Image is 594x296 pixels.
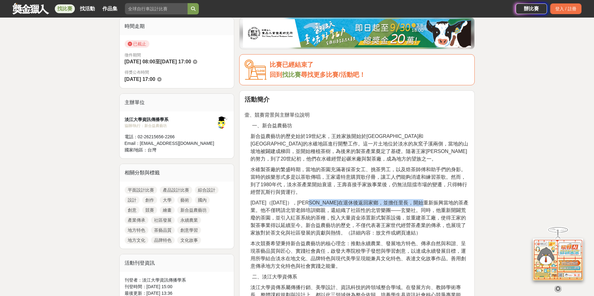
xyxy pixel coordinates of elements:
a: 品牌特色 [151,236,175,244]
span: 、發展地方特色、傳承自然與和諧、呈現茶藝品質與匠心、實踐社會責任，啟發大專院校學子發想與學習創意，以達成永續發展目標，運用所學結合淡水在地文化、品牌特色與現代美學呈現能兼具文化特色、表達文化故事... [251,241,466,269]
a: 找活動 [77,4,97,13]
span: 至 [155,59,160,64]
a: 國內 [195,196,210,204]
span: 水碓製茶廠的繁盛時期，當地的茶園充滿著採茶女工、挑茶男工，以及焙茶師傅和助手們的身影。當時的娛樂形式多是以茶歌傳唱，王家還特意購買歌仔冊，讓工人們能夠消遣和練習茶歌。然而，到了1980年代，淡水... [251,167,467,195]
a: 茶藝品質 [151,226,175,234]
a: 找比賽 [282,71,301,78]
span: 壹、競賽背景與主辦單位說明 [245,112,310,118]
span: 尋找更多比賽/活動吧！ [301,71,365,78]
a: 競賽 [142,206,157,214]
input: 全球自行車設計比賽 [125,3,188,14]
div: Email： [EMAIL_ADDRESS][DOMAIN_NAME] [125,140,217,147]
div: 淡江大學資訊傳播學系 [125,116,217,123]
span: [DATE] 17:00 [160,59,191,64]
div: 時間走期 [120,18,234,35]
img: d2146d9a-e6f6-4337-9592-8cefde37ba6b.png [533,239,583,280]
a: 地方文化 [125,236,148,244]
span: 新合益農藝坊的歷史始於19世紀末，王姓家族開始於[GEOGRAPHIC_DATA]和[GEOGRAPHIC_DATA]的水碓地區進行開墾工作。這一片土地位於淡水的灰窯子溪兩側，當地的山坡地被闢建... [251,134,468,161]
a: 地方特色 [125,226,148,234]
span: [DATE]（[DATE]），[PERSON_NAME]在退休後返回家鄉，並擔任里長，開始重新振興當地的茶產業。他不僅聘請北管老師培訓鄉親，還組織了社區性的北管樂團——玄樂社。同時，他重新開闢荒... [251,200,468,235]
strong: 活動簡介 [245,96,270,103]
div: 電話： 02-26215656-2266 [125,134,217,140]
a: 繪畫 [160,206,175,214]
div: 活動刊登資訊 [120,254,234,272]
div: 比賽已經結束了 [270,60,469,70]
a: 新合益農藝坊 [177,206,210,214]
span: 本次競賽希望秉持 [251,241,291,246]
span: 得獎公布時間 [125,69,229,76]
a: 大學 [160,196,175,204]
div: 刊登時間： [DATE] 15:00 [125,283,229,290]
span: [DATE] 08:00 [125,59,155,64]
span: 回到 [270,71,282,78]
div: 刊登者： 淡江大學資訊傳播學系 [125,277,229,283]
img: Icon [245,60,266,80]
span: 一、新合益農藝坊 [252,123,292,128]
a: 辦比賽 [516,3,547,14]
span: 新合益農藝坊的核心理念：推動永續農業 [291,241,381,246]
div: 登入 / 註冊 [550,3,581,14]
a: 作品集 [100,4,120,13]
a: 創意學習 [177,226,201,234]
a: 平面設計比賽 [125,186,157,194]
span: 台灣 [147,147,156,152]
span: 二、淡江大學資傳系 [252,274,297,279]
div: 相關分類與標籤 [120,164,234,182]
a: 綜合設計 [195,186,219,194]
div: 主辦單位 [120,94,234,111]
a: 藝術 [177,196,192,204]
a: 產業傳承 [125,216,148,224]
span: 國家/地區： [125,147,148,152]
a: 永續農業 [177,216,201,224]
span: [DATE] 17:00 [125,77,155,82]
a: 產品設計比賽 [160,186,192,194]
a: 創作 [142,196,157,204]
a: 找比賽 [55,4,75,13]
div: 協辦/執行： 新合益農藝坊 [125,123,217,129]
a: 文化故事 [177,236,201,244]
a: 設計 [125,196,140,204]
img: 1c81a89c-c1b3-4fd6-9c6e-7d29d79abef5.jpg [243,19,471,47]
a: 社區發展 [151,216,175,224]
span: 已截止 [125,40,149,48]
a: 創意 [125,206,140,214]
span: 徵件期間 [125,53,141,57]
